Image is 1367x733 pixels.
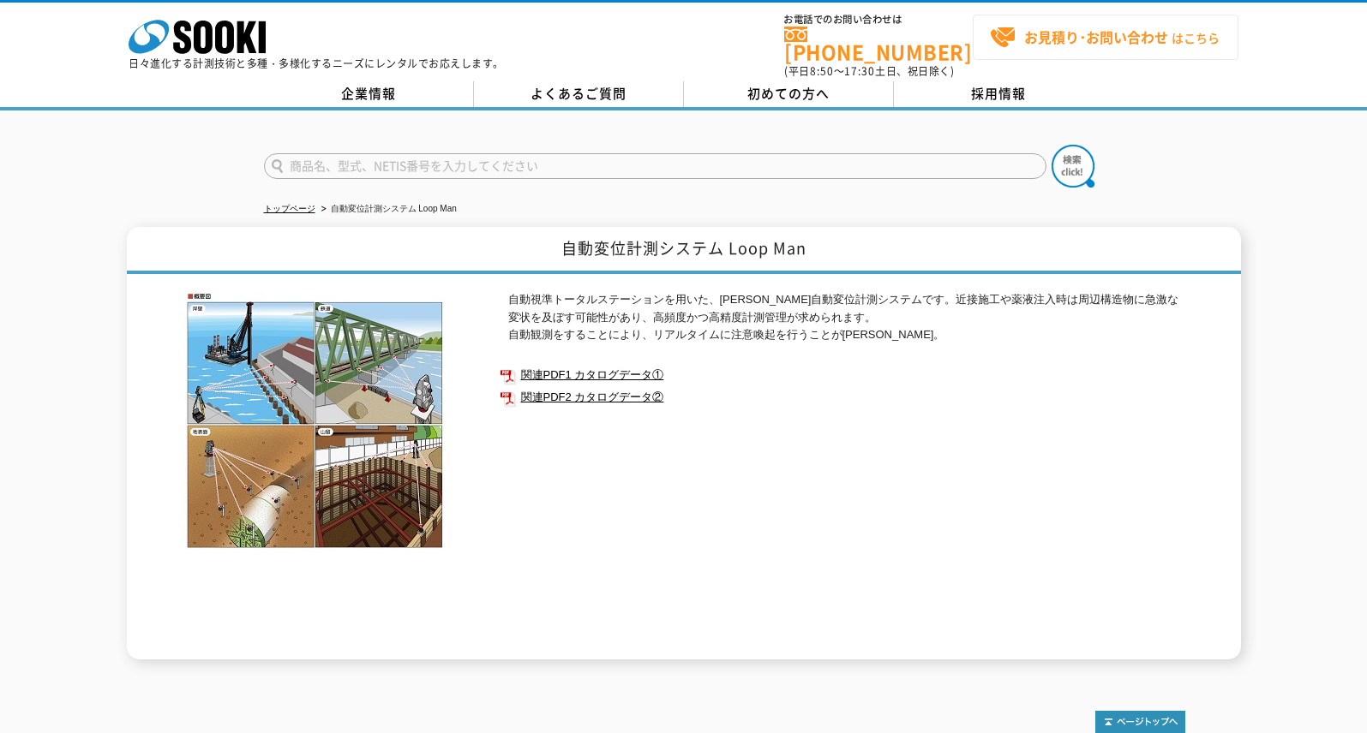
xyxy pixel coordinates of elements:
[844,63,875,79] span: 17:30
[784,27,973,62] a: [PHONE_NUMBER]
[264,204,315,213] a: トップページ
[264,153,1046,179] input: 商品名、型式、NETIS番号を入力してください
[784,63,954,79] span: (平日 ～ 土日、祝日除く)
[500,386,1185,408] a: 関連PDF2 カタログデータ②
[129,58,504,69] p: 日々進化する計測技術と多種・多様化するニーズにレンタルでお応えします。
[973,15,1238,60] a: お見積り･お問い合わせはこちら
[1024,27,1168,47] strong: お見積り･お問い合わせ
[990,25,1220,51] span: はこちら
[1052,145,1094,188] img: btn_search.png
[127,227,1241,274] h1: 自動変位計測システム Loop Man
[784,15,973,25] span: お電話でのお問い合わせは
[474,81,684,107] a: よくあるご質問
[894,81,1104,107] a: 採用情報
[810,63,834,79] span: 8:50
[318,200,457,218] li: 自動変位計測システム Loop Man
[500,364,1185,386] a: 関連PDF1 カタログデータ①
[508,291,1185,344] p: 自動視準トータルステーションを用いた、[PERSON_NAME]自動変位計測システムです。近接施工や薬液注入時は周辺構造物に急激な変状を及ぼす可能性があり、高頻度かつ高精度計測管理が求められます...
[183,291,448,549] img: 自動変位計測システム Loop Man
[264,81,474,107] a: 企業情報
[747,84,830,103] span: 初めての方へ
[684,81,894,107] a: 初めての方へ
